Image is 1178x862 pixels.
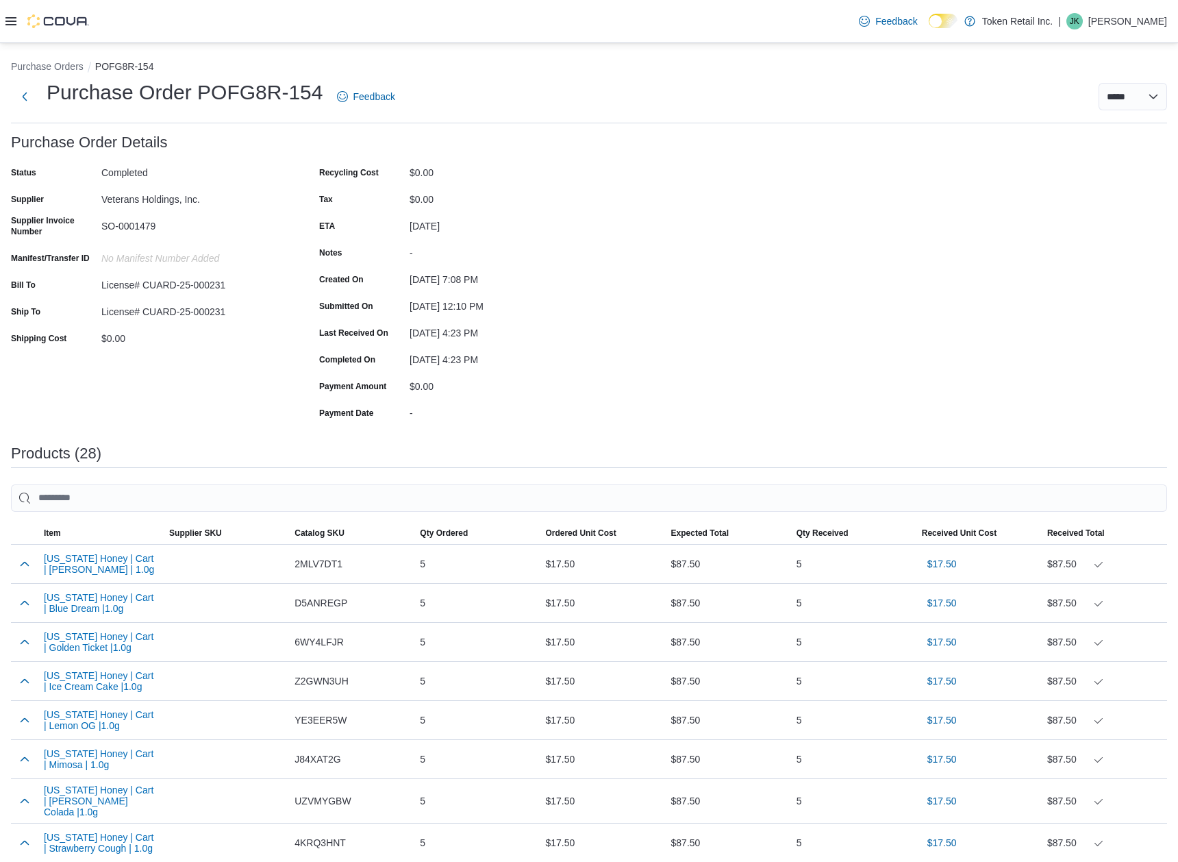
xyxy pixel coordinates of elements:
[414,829,540,857] div: 5
[164,522,289,544] button: Supplier SKU
[11,61,84,72] button: Purchase Orders
[540,628,665,656] div: $17.50
[414,667,540,695] div: 5
[540,522,665,544] button: Ordered Unit Cost
[319,221,335,232] label: ETA
[353,90,395,103] span: Feedback
[922,528,997,539] span: Received Unit Cost
[666,628,791,656] div: $87.50
[410,375,593,392] div: $0.00
[319,274,364,285] label: Created On
[922,829,962,857] button: $17.50
[319,328,388,338] label: Last Received On
[927,836,957,850] span: $17.50
[1058,13,1061,29] p: |
[540,589,665,617] div: $17.50
[294,528,344,539] span: Catalog SKU
[666,829,791,857] div: $87.50
[11,280,36,291] label: Bill To
[169,528,222,539] span: Supplier SKU
[540,829,665,857] div: $17.50
[410,215,593,232] div: [DATE]
[319,194,333,205] label: Tax
[540,667,665,695] div: $17.50
[11,60,1167,76] nav: An example of EuiBreadcrumbs
[791,746,916,773] div: 5
[44,670,158,692] button: [US_STATE] Honey | Cart | Ice Cream Cake |1.0g
[11,333,66,344] label: Shipping Cost
[671,528,729,539] span: Expected Total
[11,306,40,317] label: Ship To
[319,354,375,365] label: Completed On
[540,550,665,578] div: $17.50
[1047,556,1162,572] div: $87.50
[319,167,379,178] label: Recycling Cost
[95,61,154,72] button: POFG8R-154
[791,589,916,617] div: 5
[11,445,101,462] h3: Products (28)
[922,787,962,815] button: $17.50
[875,14,917,28] span: Feedback
[101,328,285,344] div: $0.00
[666,589,791,617] div: $87.50
[410,322,593,338] div: [DATE] 4:23 PM
[1047,673,1162,689] div: $87.50
[414,589,540,617] div: 5
[1042,522,1167,544] button: Received Total
[44,631,158,653] button: [US_STATE] Honey | Cart | Golden Ticket |1.0g
[540,706,665,734] div: $17.50
[791,522,916,544] button: Qty Received
[331,83,401,110] a: Feedback
[414,746,540,773] div: 5
[414,706,540,734] div: 5
[410,188,593,205] div: $0.00
[319,301,373,312] label: Submitted On
[410,295,593,312] div: [DATE] 12:10 PM
[666,746,791,773] div: $87.50
[289,522,414,544] button: Catalog SKU
[319,408,373,419] label: Payment Date
[1047,634,1162,650] div: $87.50
[11,167,36,178] label: Status
[47,79,323,106] h1: Purchase Order POFG8R-154
[927,635,957,649] span: $17.50
[927,794,957,808] span: $17.50
[1066,13,1083,29] div: Jamie Kaye
[414,522,540,544] button: Qty Ordered
[791,829,916,857] div: 5
[410,242,593,258] div: -
[791,787,916,815] div: 5
[294,556,342,572] span: 2MLV7DT1
[420,528,468,539] span: Qty Ordered
[1047,528,1105,539] span: Received Total
[101,301,285,317] div: License# CUARD-25-000231
[922,589,962,617] button: $17.50
[540,746,665,773] div: $17.50
[540,787,665,815] div: $17.50
[1088,13,1167,29] p: [PERSON_NAME]
[927,713,957,727] span: $17.50
[666,522,791,544] button: Expected Total
[414,628,540,656] div: 5
[101,215,285,232] div: SO-0001479
[38,522,164,544] button: Item
[922,746,962,773] button: $17.50
[791,706,916,734] div: 5
[44,709,158,731] button: [US_STATE] Honey | Cart | Lemon OG |1.0g
[294,835,346,851] span: 4KRQ3HNT
[44,785,158,817] button: [US_STATE] Honey | Cart | [PERSON_NAME] Colada |1.0g
[1047,595,1162,611] div: $87.50
[319,381,386,392] label: Payment Amount
[982,13,1053,29] p: Token Retail Inc.
[294,712,347,728] span: YE3EER5W
[922,550,962,578] button: $17.50
[666,706,791,734] div: $87.50
[791,628,916,656] div: 5
[11,215,96,237] label: Supplier Invoice Number
[853,8,923,35] a: Feedback
[1047,793,1162,809] div: $87.50
[410,162,593,178] div: $0.00
[11,134,168,151] h3: Purchase Order Details
[319,247,342,258] label: Notes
